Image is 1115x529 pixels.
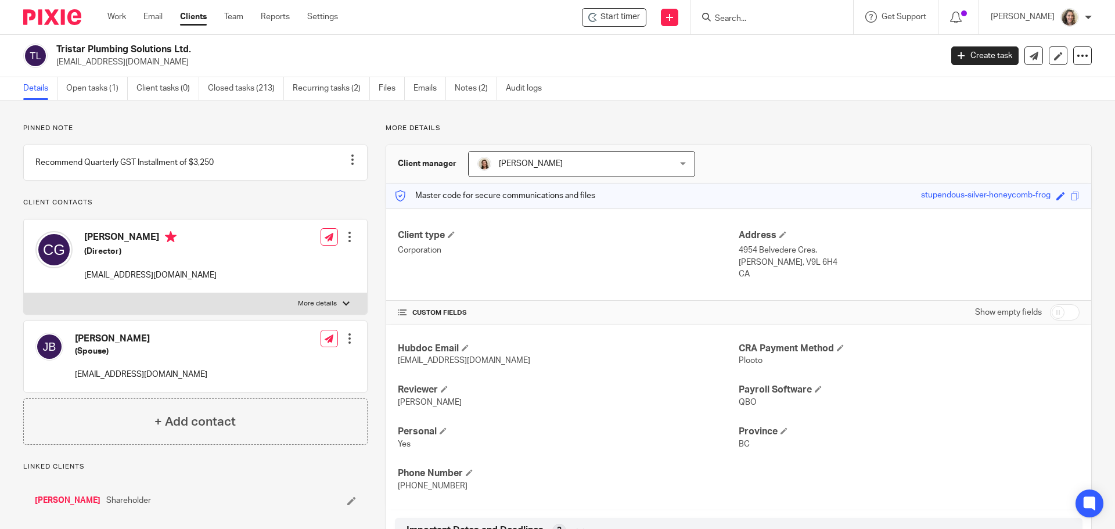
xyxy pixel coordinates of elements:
[224,11,243,23] a: Team
[23,44,48,68] img: svg%3E
[739,268,1080,280] p: CA
[398,308,739,318] h4: CUSTOM FIELDS
[398,244,739,256] p: Corporation
[293,77,370,100] a: Recurring tasks (2)
[35,495,100,506] a: [PERSON_NAME]
[66,77,128,100] a: Open tasks (1)
[84,246,217,257] h5: (Director)
[739,384,1080,396] h4: Payroll Software
[56,44,758,56] h2: Tristar Plumbing Solutions Ltd.
[1060,8,1079,27] img: IMG_7896.JPG
[143,11,163,23] a: Email
[991,11,1055,23] p: [PERSON_NAME]
[84,231,217,246] h4: [PERSON_NAME]
[180,11,207,23] a: Clients
[398,384,739,396] h4: Reviewer
[714,14,818,24] input: Search
[35,333,63,361] img: svg%3E
[921,189,1051,203] div: stupendous-silver-honeycomb-frog
[582,8,646,27] div: Tristar Plumbing Solutions Ltd.
[739,343,1080,355] h4: CRA Payment Method
[106,495,151,506] span: Shareholder
[261,11,290,23] a: Reports
[107,11,126,23] a: Work
[398,467,739,480] h4: Phone Number
[136,77,199,100] a: Client tasks (0)
[739,244,1080,256] p: 4954 Belvedere Cres.
[23,124,368,133] p: Pinned note
[398,357,530,365] span: [EMAIL_ADDRESS][DOMAIN_NAME]
[56,56,934,68] p: [EMAIL_ADDRESS][DOMAIN_NAME]
[455,77,497,100] a: Notes (2)
[739,426,1080,438] h4: Province
[23,198,368,207] p: Client contacts
[739,440,750,448] span: BC
[23,9,81,25] img: Pixie
[398,158,456,170] h3: Client manager
[739,398,757,406] span: QBO
[506,77,551,100] a: Audit logs
[398,229,739,242] h4: Client type
[739,357,762,365] span: Plooto
[600,11,640,23] span: Start timer
[398,398,462,406] span: [PERSON_NAME]
[398,482,467,490] span: [PHONE_NUMBER]
[75,333,207,345] h4: [PERSON_NAME]
[298,299,337,308] p: More details
[882,13,926,21] span: Get Support
[398,440,411,448] span: Yes
[395,190,595,201] p: Master code for secure communications and files
[975,307,1042,318] label: Show empty fields
[379,77,405,100] a: Files
[35,231,73,268] img: svg%3E
[23,77,57,100] a: Details
[413,77,446,100] a: Emails
[739,229,1080,242] h4: Address
[477,157,491,171] img: Morgan.JPG
[208,77,284,100] a: Closed tasks (213)
[23,462,368,472] p: Linked clients
[499,160,563,168] span: [PERSON_NAME]
[398,343,739,355] h4: Hubdoc Email
[165,231,177,243] i: Primary
[307,11,338,23] a: Settings
[154,413,236,431] h4: + Add contact
[75,369,207,380] p: [EMAIL_ADDRESS][DOMAIN_NAME]
[75,346,207,357] h5: (Spouse)
[951,46,1019,65] a: Create task
[739,257,1080,268] p: [PERSON_NAME], V9L 6H4
[84,269,217,281] p: [EMAIL_ADDRESS][DOMAIN_NAME]
[386,124,1092,133] p: More details
[398,426,739,438] h4: Personal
